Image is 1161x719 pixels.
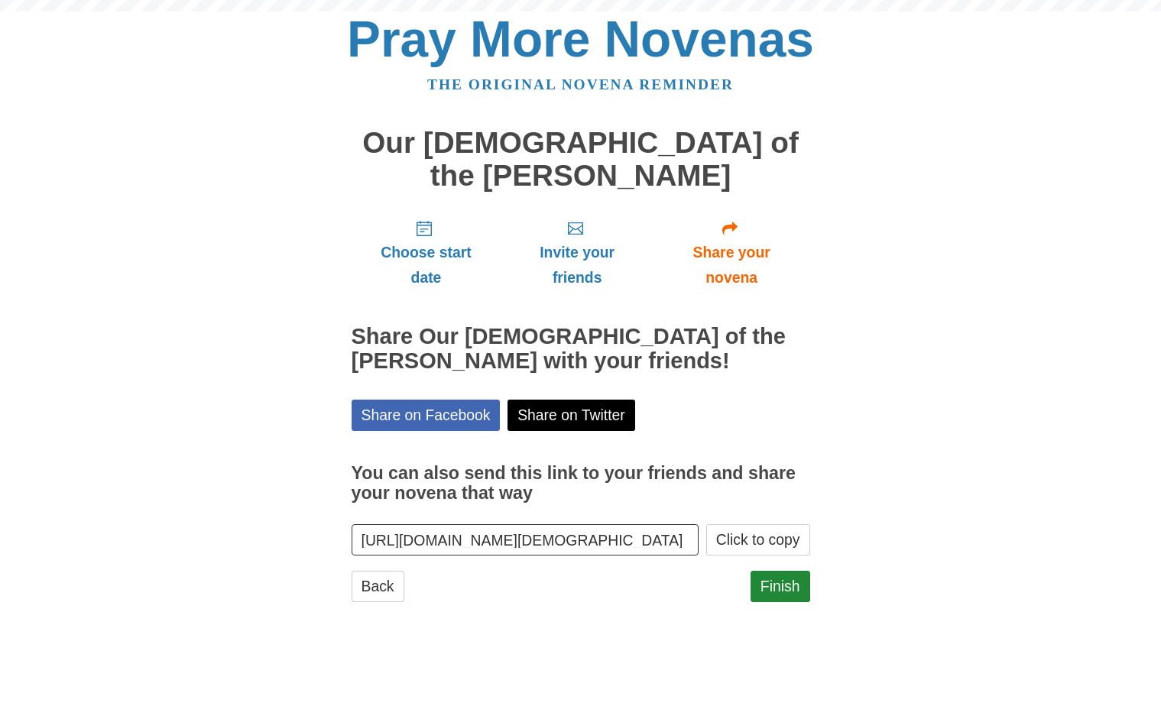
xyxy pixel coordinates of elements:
a: Share on Twitter [508,400,635,431]
a: Choose start date [352,207,501,298]
a: Invite your friends [501,207,653,298]
a: Pray More Novenas [347,11,814,67]
a: Finish [751,571,810,602]
h2: Share Our [DEMOGRAPHIC_DATA] of the [PERSON_NAME] with your friends! [352,325,810,374]
a: Share your novena [653,207,810,298]
a: Share on Facebook [352,400,501,431]
h3: You can also send this link to your friends and share your novena that way [352,464,810,503]
span: Share your novena [669,240,795,290]
a: The original novena reminder [427,76,734,92]
span: Invite your friends [516,240,637,290]
span: Choose start date [367,240,486,290]
a: Back [352,571,404,602]
button: Click to copy [706,524,810,555]
h1: Our [DEMOGRAPHIC_DATA] of the [PERSON_NAME] [352,127,810,192]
